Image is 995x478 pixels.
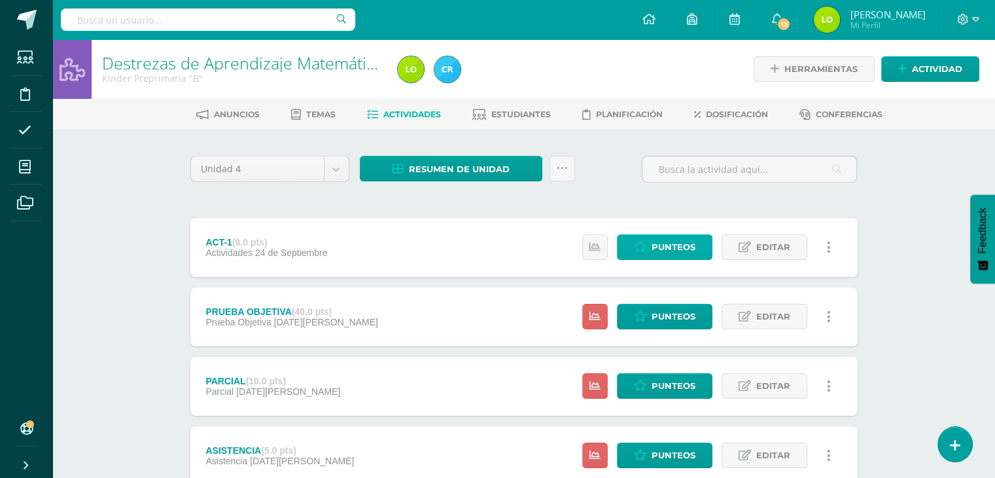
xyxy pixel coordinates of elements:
span: Herramientas [784,57,858,81]
span: Punteos [652,443,695,468]
input: Busca un usuario... [61,9,355,31]
span: Prueba Objetiva [205,317,271,327]
a: Punteos [617,234,712,260]
span: Editar [756,304,790,329]
span: Feedback [977,208,988,253]
div: ASISTENCIA [205,445,354,456]
a: Herramientas [754,56,875,82]
img: d829077fea71188f4ea6f616d71feccb.png [434,56,461,83]
a: Planificación [582,104,663,125]
span: Parcial [205,386,234,397]
a: Destrezas de Aprendizaje Matemático [102,52,384,74]
div: PARCIAL [205,376,340,386]
span: Actividades [383,109,441,119]
strong: (10.0 pts) [246,376,286,386]
a: Anuncios [196,104,260,125]
a: Resumen de unidad [360,156,542,181]
img: 6714572aa9192d6e20d2b456500099f5.png [398,56,424,83]
a: Actividad [881,56,979,82]
span: [DATE][PERSON_NAME] [250,456,354,466]
span: 12 [777,17,791,31]
div: Kinder Preprimaria 'B' [102,72,382,84]
a: Temas [291,104,336,125]
span: Punteos [652,235,695,259]
span: [PERSON_NAME] [850,8,925,21]
strong: (40.0 pts) [292,306,332,317]
strong: (8.0 pts) [232,237,268,248]
span: Mi Perfil [850,20,925,31]
span: Punteos [652,374,695,398]
span: Editar [756,235,790,259]
a: Punteos [617,304,712,329]
button: Feedback - Mostrar encuesta [970,194,995,284]
span: Estudiantes [491,109,551,119]
span: Actividad [912,57,962,81]
strong: (5.0 pts) [261,445,296,456]
a: Punteos [617,443,712,468]
span: Dosificación [706,109,768,119]
span: Asistencia [205,456,247,466]
a: Punteos [617,373,712,399]
h1: Destrezas de Aprendizaje Matemático [102,54,382,72]
a: Dosificación [694,104,768,125]
img: 6714572aa9192d6e20d2b456500099f5.png [814,7,840,33]
span: Editar [756,443,790,468]
span: Conferencias [816,109,882,119]
span: Editar [756,374,790,398]
div: PRUEBA OBJETIVA [205,306,378,317]
a: Conferencias [799,104,882,125]
span: Actividades [205,248,253,258]
span: Temas [306,109,336,119]
span: Resumen de unidad [409,157,510,181]
span: Planificación [596,109,663,119]
a: Unidad 4 [191,156,349,181]
a: Actividades [367,104,441,125]
span: Anuncios [214,109,260,119]
span: Unidad 4 [201,156,314,181]
div: ACT-1 [205,237,327,248]
span: Punteos [652,304,695,329]
span: [DATE][PERSON_NAME] [236,386,340,397]
input: Busca la actividad aquí... [642,156,856,182]
a: Estudiantes [472,104,551,125]
span: 24 de Septiembre [255,248,328,258]
span: [DATE][PERSON_NAME] [274,317,378,327]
